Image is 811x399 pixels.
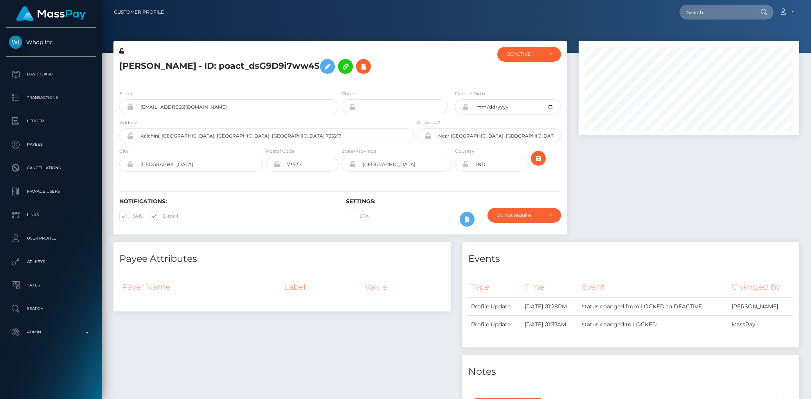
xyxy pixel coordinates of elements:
[9,209,93,221] p: Links
[6,64,96,84] a: Dashboard
[6,39,96,46] span: Whop Inc
[468,365,794,379] h4: Notes
[496,212,543,218] div: Do not require
[6,322,96,342] a: Admin
[9,256,93,268] p: API Keys
[149,211,178,221] label: E-mail
[468,316,522,334] td: Profile Update
[729,316,793,334] td: MassPay -
[119,198,334,205] h6: Notifications:
[119,276,281,297] th: Payer Name
[729,276,793,298] th: Changed By
[9,68,93,80] p: Dashboard
[6,88,96,107] a: Transactions
[119,252,445,266] h4: Payee Attributes
[497,47,561,62] button: DEACTIVE
[6,182,96,201] a: Manage Users
[266,148,295,155] label: Postal Code
[281,276,362,297] th: Label
[346,198,561,205] h6: Settings:
[119,119,138,126] label: Address
[6,299,96,318] a: Search
[6,135,96,154] a: Payees
[468,298,522,316] td: Profile Update
[114,4,164,20] a: Customer Profile
[342,90,357,97] label: Phone
[468,276,522,298] th: Type
[6,252,96,272] a: API Keys
[16,6,86,21] img: MassPay Logo
[9,303,93,315] p: Search
[579,276,729,298] th: Event
[119,55,410,78] h5: [PERSON_NAME] - ID: poact_dsG9D9i7ww4S
[9,233,93,244] p: User Profile
[522,276,579,298] th: Time
[119,90,135,97] label: E-mail
[579,316,729,334] td: status changed to LOCKED
[487,208,561,223] button: Do not require
[6,229,96,248] a: User Profile
[6,276,96,295] a: Taxes
[119,211,143,221] label: SMS
[522,298,579,316] td: [DATE] 01:28PM
[9,92,93,104] p: Transactions
[579,298,729,316] td: status changed from LOCKED to DEACTIVE
[9,139,93,150] p: Payees
[9,36,22,49] img: Whop Inc
[9,279,93,291] p: Taxes
[9,162,93,174] p: Cancellations
[417,119,440,126] label: Address 2
[455,90,485,97] label: Date of Birth
[9,115,93,127] p: Ledger
[9,326,93,338] p: Admin
[6,205,96,225] a: Links
[362,276,444,297] th: Value
[346,211,369,221] label: 2FA
[9,186,93,197] p: Manage Users
[506,51,543,57] div: DEACTIVE
[6,158,96,178] a: Cancellations
[680,5,753,20] input: Search...
[6,111,96,131] a: Ledger
[522,316,579,334] td: [DATE] 01:37AM
[729,298,793,316] td: [PERSON_NAME]
[468,252,794,266] h4: Events
[455,148,475,155] label: Country
[342,148,376,155] label: State/Province
[119,148,129,155] label: City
